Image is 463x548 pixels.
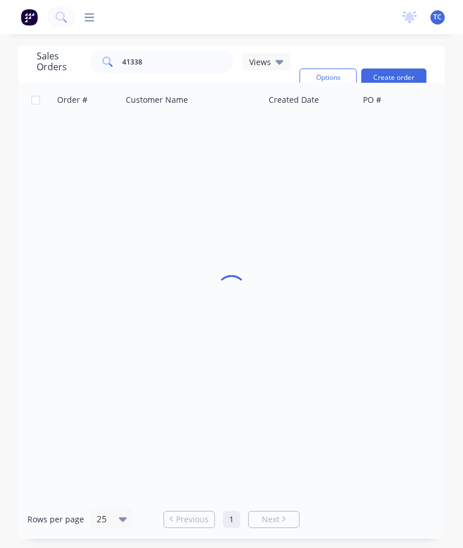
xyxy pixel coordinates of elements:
iframe: Intercom live chat [424,509,452,537]
div: Order # [57,94,87,106]
span: TC [433,12,442,22]
div: PO # [363,94,381,106]
div: Customer Name [126,94,188,106]
ul: Pagination [159,511,304,528]
span: Views [249,56,271,68]
h1: Sales Orders [37,51,81,72]
div: Created Date [269,94,319,106]
a: Next page [249,514,299,525]
span: Previous [176,514,209,525]
button: Create order [361,68,426,87]
span: Rows per page [27,514,84,525]
button: Options [300,68,357,87]
a: Page 1 is your current page [223,511,240,528]
input: Search... [122,50,234,73]
a: Previous page [164,514,214,525]
span: Next [262,514,280,525]
img: Factory [21,9,38,26]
